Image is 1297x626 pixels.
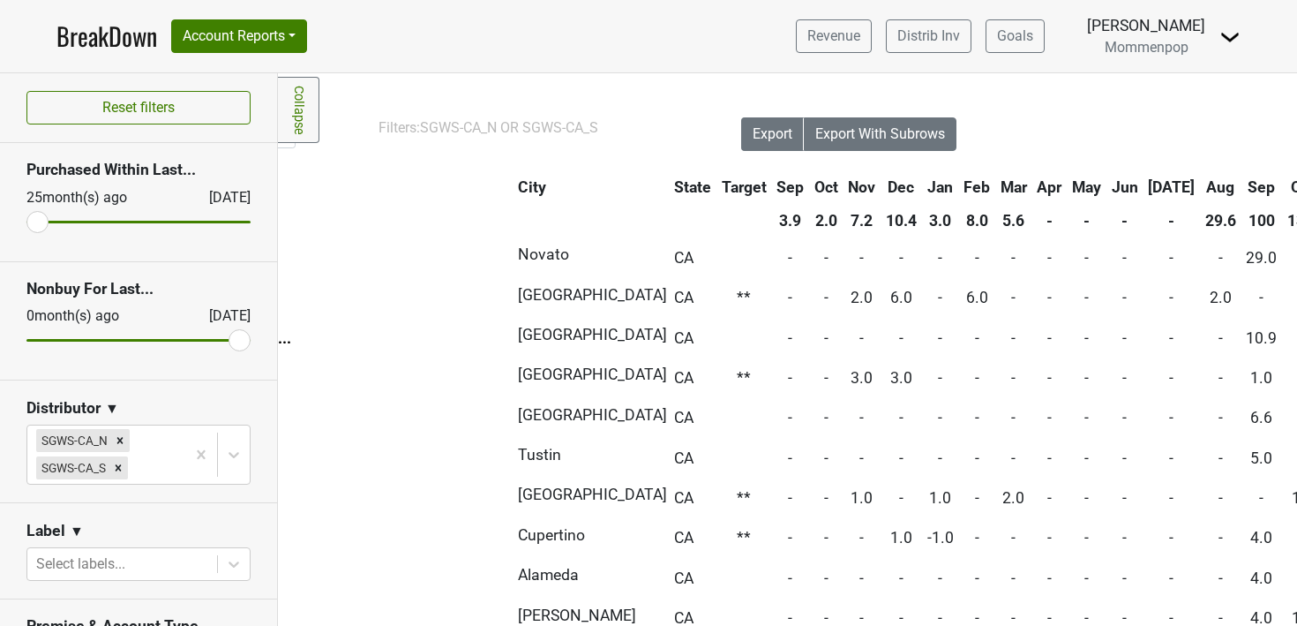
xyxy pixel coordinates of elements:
[518,566,579,584] span: Alameda
[1002,489,1024,507] span: 2.0
[674,529,693,547] span: CA
[851,489,873,507] span: 1.0
[1169,409,1173,426] span: -
[36,456,109,479] div: SGWS-CA_S
[1011,409,1016,426] span: -
[1084,409,1089,426] span: -
[772,171,808,203] th: Sep: activate to sort column ascending
[1011,329,1016,347] span: -
[824,329,828,347] span: -
[518,526,585,544] span: Cupertino
[1047,449,1052,467] span: -
[674,289,693,306] span: CA
[1084,329,1089,347] span: -
[1047,369,1052,387] span: -
[923,205,958,237] th: 3.0
[1218,449,1223,467] span: -
[959,205,994,237] th: 8.0
[959,171,994,203] th: Feb: activate to sort column ascending
[1011,249,1016,267] span: -
[674,409,693,426] span: CA
[824,449,828,467] span: -
[1218,409,1223,426] span: -
[1259,489,1263,507] span: -
[36,429,110,452] div: SGWS-CA_N
[788,569,792,587] span: -
[824,409,828,426] span: -
[859,569,864,587] span: -
[518,486,667,503] span: [GEOGRAPHIC_DATA]
[1047,329,1052,347] span: -
[518,326,667,343] span: [GEOGRAPHIC_DATA]
[1047,289,1052,306] span: -
[923,171,958,203] th: Jan: activate to sort column ascending
[975,369,979,387] span: -
[881,171,921,203] th: Dec: activate to sort column ascending
[26,522,65,540] h3: Label
[1201,205,1241,237] th: 29.6
[796,19,872,53] a: Revenue
[171,19,307,53] button: Account Reports
[674,329,693,347] span: CA
[674,249,693,267] span: CA
[1107,205,1143,237] th: -
[859,249,864,267] span: -
[975,329,979,347] span: -
[514,171,659,203] th: City: activate to sort column ascending
[859,329,864,347] span: -
[1047,409,1052,426] span: -
[938,369,942,387] span: -
[824,369,828,387] span: -
[1068,171,1106,203] th: May: activate to sort column ascending
[788,409,792,426] span: -
[1084,369,1089,387] span: -
[1218,569,1223,587] span: -
[1011,369,1016,387] span: -
[810,205,843,237] th: 2.0
[1047,249,1052,267] span: -
[938,249,942,267] span: -
[1122,289,1127,306] span: -
[788,289,792,306] span: -
[899,249,903,267] span: -
[1047,489,1052,507] span: -
[1122,409,1127,426] span: -
[844,205,881,237] th: 7.2
[815,125,945,142] span: Export With Subrows
[1169,449,1173,467] span: -
[518,286,667,304] span: [GEOGRAPHIC_DATA]
[26,399,101,418] h3: Distributor
[518,406,667,424] span: [GEOGRAPHIC_DATA]
[1084,449,1089,467] span: -
[1250,569,1272,587] span: 4.0
[1084,569,1089,587] span: -
[859,529,864,547] span: -
[899,329,903,347] span: -
[788,489,792,507] span: -
[1242,171,1282,203] th: Sep: activate to sort column ascending
[1011,529,1016,547] span: -
[1033,171,1067,203] th: Apr: activate to sort column ascending
[670,171,716,203] th: State: activate to sort column ascending
[1218,249,1223,267] span: -
[56,18,157,55] a: BreakDown
[1250,449,1272,467] span: 5.0
[975,489,979,507] span: -
[518,245,569,263] span: Novato
[986,19,1045,53] a: Goals
[772,205,808,237] th: 3.9
[753,125,792,142] span: Export
[1068,205,1106,237] th: -
[1259,289,1263,306] span: -
[938,329,942,347] span: -
[1011,289,1016,306] span: -
[938,569,942,587] span: -
[886,19,971,53] a: Distrib Inv
[26,305,167,327] div: 0 month(s) ago
[1218,329,1223,347] span: -
[674,489,693,507] span: CA
[899,409,903,426] span: -
[26,187,167,208] div: 25 month(s) ago
[26,91,251,124] button: Reset filters
[996,171,1031,203] th: Mar: activate to sort column ascending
